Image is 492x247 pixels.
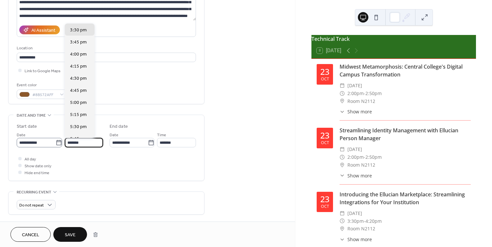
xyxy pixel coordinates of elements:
[17,123,37,130] div: Start date
[17,82,66,89] div: Event color
[321,205,329,209] div: Oct
[365,90,382,97] span: 2:50pm
[347,236,372,243] span: Show more
[17,132,26,139] span: Date
[53,227,87,242] button: Save
[70,51,87,58] span: 4:00 pm
[340,172,372,179] button: ​Show more
[31,27,55,34] div: AI Assistant
[320,68,329,76] div: 23
[340,108,372,115] button: ​Show more
[365,153,382,161] span: 2:50pm
[365,217,382,225] span: 4:20pm
[364,153,365,161] span: -
[25,170,49,176] span: Hide end time
[19,202,44,209] span: Do not repeat
[110,123,128,130] div: End date
[340,97,345,105] div: ​
[25,163,51,170] span: Show date only
[157,132,166,139] span: Time
[347,209,362,217] span: [DATE]
[347,82,362,90] span: [DATE]
[347,90,364,97] span: 2:00pm
[70,63,87,70] span: 4:15 pm
[347,172,372,179] span: Show more
[25,156,36,163] span: All day
[19,25,60,34] button: AI Assistant
[22,232,39,239] span: Cancel
[17,112,46,119] span: Date and time
[320,195,329,203] div: 23
[347,145,362,153] span: [DATE]
[340,172,345,179] div: ​
[17,189,51,196] span: Recurring event
[340,236,372,243] button: ​Show more
[321,77,329,81] div: Oct
[340,145,345,153] div: ​
[340,63,471,78] div: Midwest Metamorphosis: Central College's Digital Campus Transformation
[347,153,364,161] span: 2:00pm
[70,111,87,118] span: 5:15 pm
[340,126,471,142] div: Streamlining Identity Management with Ellucian Person Manager
[70,27,87,34] span: 3:30 pm
[70,124,87,130] span: 5:30 pm
[70,136,87,142] span: 5:45 pm
[70,75,87,82] span: 4:30 pm
[311,35,476,43] div: Technical Track
[32,91,57,98] span: #8B572AFF
[65,232,76,239] span: Save
[70,39,87,46] span: 3:45 pm
[347,217,364,225] span: 3:30pm
[340,236,345,243] div: ​
[347,225,375,233] span: Room N2112
[340,217,345,225] div: ​
[364,217,365,225] span: -
[347,161,375,169] span: Room N2112
[25,68,61,74] span: Link to Google Maps
[340,209,345,217] div: ​
[347,97,375,105] span: Room N2112
[340,108,345,115] div: ​
[70,87,87,94] span: 4:45 pm
[340,82,345,90] div: ​
[110,132,118,139] span: Date
[340,225,345,233] div: ​
[364,90,365,97] span: -
[347,108,372,115] span: Show more
[340,90,345,97] div: ​
[321,141,329,145] div: Oct
[340,190,471,206] div: Introducing the Ellucian Marketplace: Streamlining Integrations for Your Institution
[320,131,329,140] div: 23
[10,227,51,242] button: Cancel
[340,153,345,161] div: ​
[70,99,87,106] span: 5:00 pm
[340,161,345,169] div: ​
[17,45,195,52] div: Location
